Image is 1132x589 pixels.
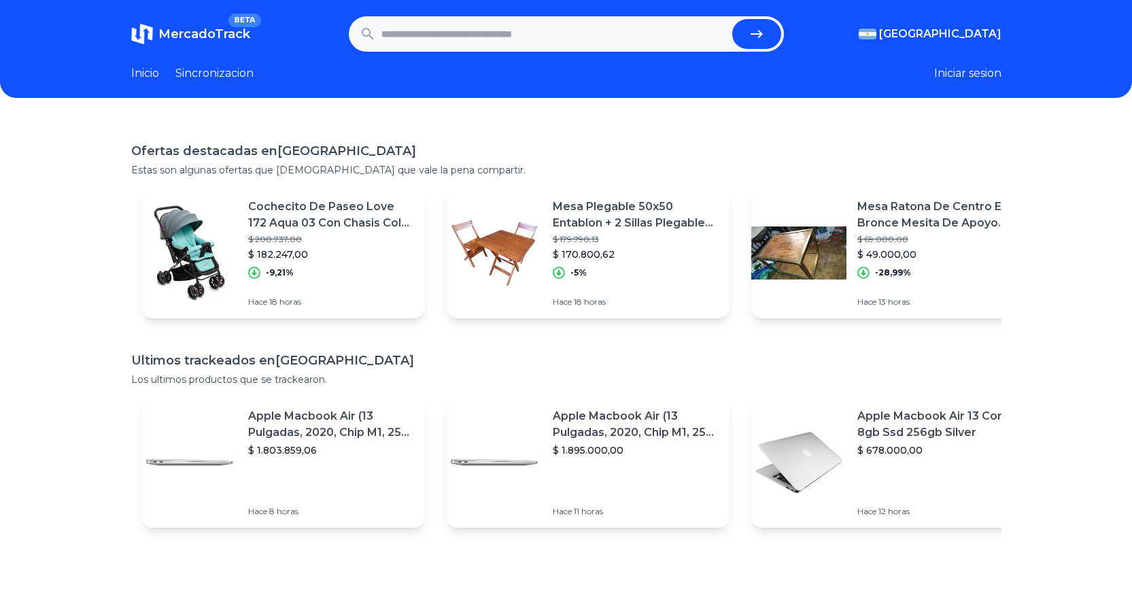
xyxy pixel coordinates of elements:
[248,234,414,245] p: $ 200.737,00
[857,234,1023,245] p: $ 69.000,00
[859,26,1001,42] button: [GEOGRAPHIC_DATA]
[248,408,414,441] p: Apple Macbook Air (13 Pulgadas, 2020, Chip M1, 256 Gb De Ssd, 8 Gb De Ram) - Plata
[158,27,250,41] span: MercadoTrack
[447,415,542,510] img: Featured image
[553,506,719,517] p: Hace 11 horas
[553,248,719,261] p: $ 170.800,62
[248,443,414,457] p: $ 1.803.859,06
[857,248,1023,261] p: $ 49.000,00
[131,373,1001,386] p: Los ultimos productos que se trackearon.
[131,163,1001,177] p: Estas son algunas ofertas que [DEMOGRAPHIC_DATA] que vale la pena compartir.
[248,248,414,261] p: $ 182.247,00
[751,397,1034,528] a: Featured imageApple Macbook Air 13 Core I5 8gb Ssd 256gb Silver$ 678.000,00Hace 12 horas
[553,297,719,307] p: Hace 18 horas
[751,415,846,510] img: Featured image
[142,188,425,318] a: Featured imageCochecito De Paseo Love 172 Aqua 03 Con Chasis Color Negro$ 200.737,00$ 182.247,00-...
[857,199,1023,231] p: Mesa Ratona De Centro En Bronce Mesita De Apoyo Living Estar
[553,199,719,231] p: Mesa Plegable 50x50 Entablon + 2 Sillas Plegables [GEOGRAPHIC_DATA] !!
[857,506,1023,517] p: Hace 12 horas
[447,397,730,528] a: Featured imageApple Macbook Air (13 Pulgadas, 2020, Chip M1, 256 Gb De Ssd, 8 Gb De Ram) - Plata$...
[131,351,1001,370] h1: Ultimos trackeados en [GEOGRAPHIC_DATA]
[447,205,542,301] img: Featured image
[142,415,237,510] img: Featured image
[131,23,153,45] img: MercadoTrack
[248,297,414,307] p: Hace 18 horas
[142,397,425,528] a: Featured imageApple Macbook Air (13 Pulgadas, 2020, Chip M1, 256 Gb De Ssd, 8 Gb De Ram) - Plata$...
[875,267,911,278] p: -28,99%
[751,205,846,301] img: Featured image
[175,65,254,82] a: Sincronizacion
[857,408,1023,441] p: Apple Macbook Air 13 Core I5 8gb Ssd 256gb Silver
[131,65,159,82] a: Inicio
[553,234,719,245] p: $ 179.790,13
[751,188,1034,318] a: Featured imageMesa Ratona De Centro En Bronce Mesita De Apoyo Living Estar$ 69.000,00$ 49.000,00-...
[934,65,1001,82] button: Iniciar sesion
[447,188,730,318] a: Featured imageMesa Plegable 50x50 Entablon + 2 Sillas Plegables [GEOGRAPHIC_DATA] !!$ 179.790,13$...
[131,23,250,45] a: MercadoTrackBETA
[228,14,260,27] span: BETA
[131,141,1001,161] h1: Ofertas destacadas en [GEOGRAPHIC_DATA]
[553,408,719,441] p: Apple Macbook Air (13 Pulgadas, 2020, Chip M1, 256 Gb De Ssd, 8 Gb De Ram) - Plata
[879,26,1001,42] span: [GEOGRAPHIC_DATA]
[248,506,414,517] p: Hace 8 horas
[859,29,876,39] img: Argentina
[553,443,719,457] p: $ 1.895.000,00
[857,443,1023,457] p: $ 678.000,00
[266,267,294,278] p: -9,21%
[570,267,587,278] p: -5%
[857,297,1023,307] p: Hace 13 horas
[142,205,237,301] img: Featured image
[248,199,414,231] p: Cochecito De Paseo Love 172 Aqua 03 Con Chasis Color Negro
